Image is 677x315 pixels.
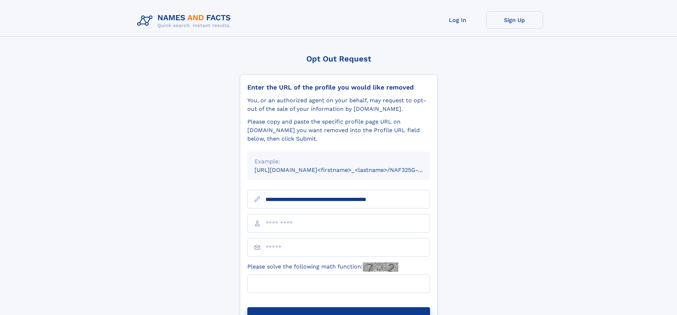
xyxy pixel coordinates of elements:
a: Sign Up [486,11,543,29]
div: Example: [254,157,423,166]
div: Enter the URL of the profile you would like removed [247,83,430,91]
small: [URL][DOMAIN_NAME]<firstname>_<lastname>/NAF325G-xxxxxxxx [254,167,444,173]
label: Please solve the following math function: [247,262,398,272]
div: Please copy and paste the specific profile page URL on [DOMAIN_NAME] you want removed into the Pr... [247,118,430,143]
a: Log In [429,11,486,29]
div: Opt Out Request [240,54,437,63]
div: You, or an authorized agent on your behalf, may request to opt-out of the sale of your informatio... [247,96,430,113]
img: Logo Names and Facts [134,11,237,31]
